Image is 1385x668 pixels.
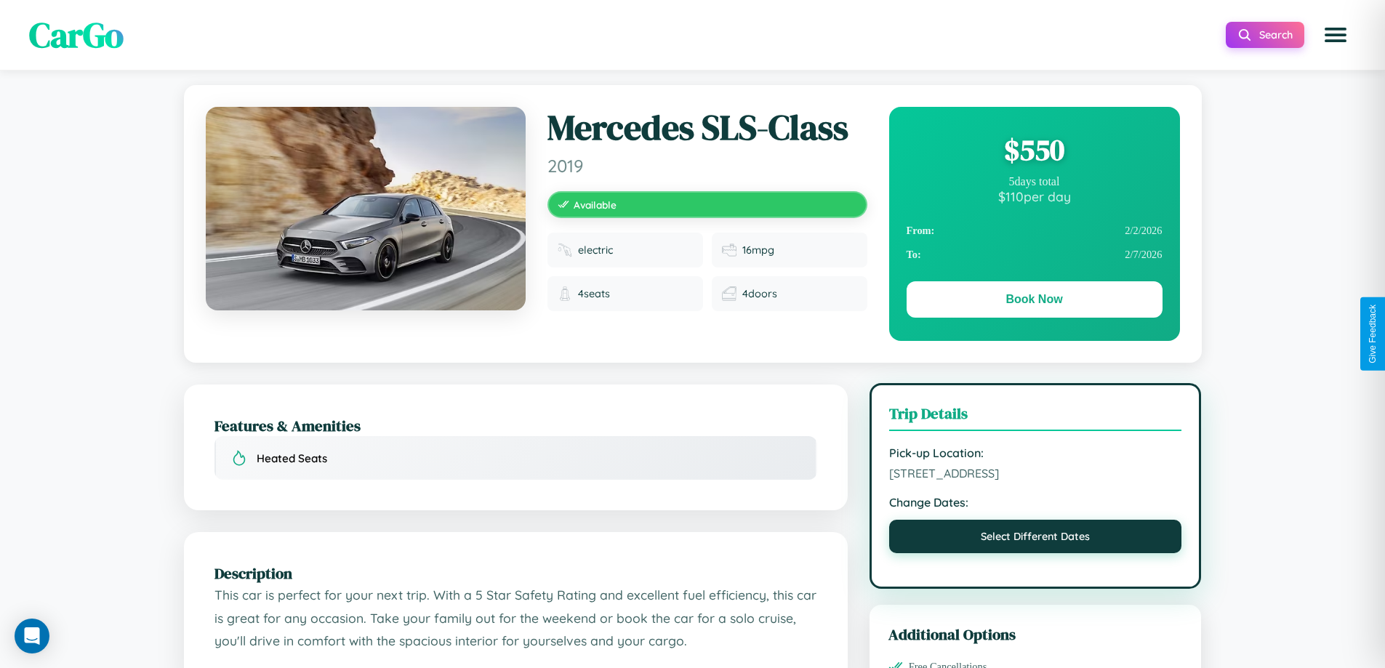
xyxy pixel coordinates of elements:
strong: Pick-up Location: [889,446,1182,460]
div: 5 days total [907,175,1163,188]
span: Heated Seats [257,451,327,465]
div: 2 / 7 / 2026 [907,243,1163,267]
div: Open Intercom Messenger [15,619,49,653]
span: [STREET_ADDRESS] [889,466,1182,480]
h2: Features & Amenities [214,415,817,436]
div: $ 110 per day [907,188,1163,204]
span: Available [574,198,617,211]
span: electric [578,244,613,257]
button: Select Different Dates [889,520,1182,553]
img: Fuel efficiency [722,243,736,257]
h3: Additional Options [888,624,1183,645]
h3: Trip Details [889,403,1182,431]
strong: From: [907,225,935,237]
span: 2019 [547,155,867,177]
span: 4 doors [742,287,777,300]
img: Seats [558,286,572,301]
img: Doors [722,286,736,301]
img: Fuel type [558,243,572,257]
button: Search [1226,22,1304,48]
span: CarGo [29,11,124,59]
h1: Mercedes SLS-Class [547,107,867,149]
img: Mercedes SLS-Class 2019 [206,107,526,310]
span: Search [1259,28,1293,41]
h2: Description [214,563,817,584]
span: 4 seats [578,287,610,300]
p: This car is perfect for your next trip. With a 5 Star Safety Rating and excellent fuel efficiency... [214,584,817,653]
span: 16 mpg [742,244,774,257]
strong: Change Dates: [889,495,1182,510]
strong: To: [907,249,921,261]
div: 2 / 2 / 2026 [907,219,1163,243]
div: $ 550 [907,130,1163,169]
div: Give Feedback [1368,305,1378,363]
button: Open menu [1315,15,1356,55]
button: Book Now [907,281,1163,318]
